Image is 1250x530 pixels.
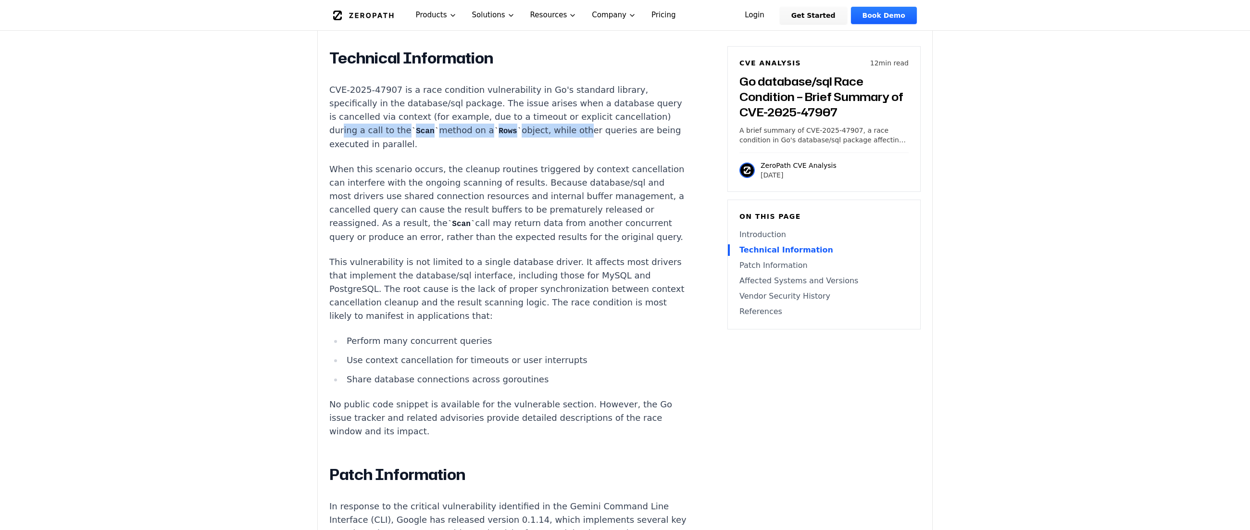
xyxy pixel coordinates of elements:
p: CVE-2025-47907 is a race condition vulnerability in Go's standard library, specifically in the da... [329,83,687,151]
p: ZeroPath CVE Analysis [761,161,837,170]
li: Use context cancellation for timeouts or user interrupts [343,353,687,367]
code: Scan [412,127,439,136]
a: Patch Information [739,260,909,271]
h3: Go database/sql Race Condition – Brief Summary of CVE-2025-47907 [739,74,909,120]
a: Get Started [780,7,847,24]
h2: Technical Information [329,49,687,68]
p: 12 min read [870,58,909,68]
h2: Patch Information [329,465,687,484]
p: A brief summary of CVE-2025-47907, a race condition in Go's database/sql package affecting query ... [739,126,909,145]
a: Book Demo [851,7,917,24]
img: ZeroPath CVE Analysis [739,163,755,178]
li: Share database connections across goroutines [343,373,687,386]
a: Introduction [739,229,909,240]
p: No public code snippet is available for the vulnerable section. However, the Go issue tracker and... [329,398,687,438]
code: Rows [494,127,522,136]
h6: CVE Analysis [739,58,801,68]
a: Vendor Security History [739,290,909,302]
a: Login [733,7,776,24]
p: [DATE] [761,170,837,180]
a: Technical Information [739,244,909,256]
a: References [739,306,909,317]
p: This vulnerability is not limited to a single database driver. It affects most drivers that imple... [329,255,687,323]
li: Perform many concurrent queries [343,334,687,348]
p: When this scenario occurs, the cleanup routines triggered by context cancellation can interfere w... [329,163,687,244]
a: Affected Systems and Versions [739,275,909,287]
code: Scan [448,220,475,228]
h6: On this page [739,212,909,221]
